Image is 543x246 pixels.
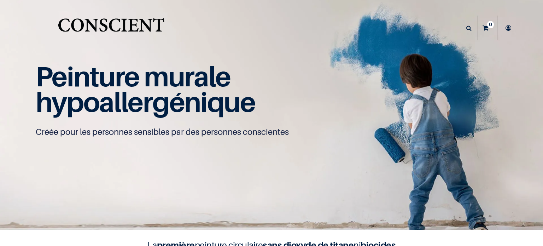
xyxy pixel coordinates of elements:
[478,16,497,40] a: 0
[36,85,255,118] span: hypoallergénique
[57,14,166,42] a: Logo of Conscient
[36,126,507,138] p: Créée pour les personnes sensibles par des personnes conscientes
[487,21,494,28] sup: 0
[57,14,166,42] img: Conscient
[36,60,230,93] span: Peinture murale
